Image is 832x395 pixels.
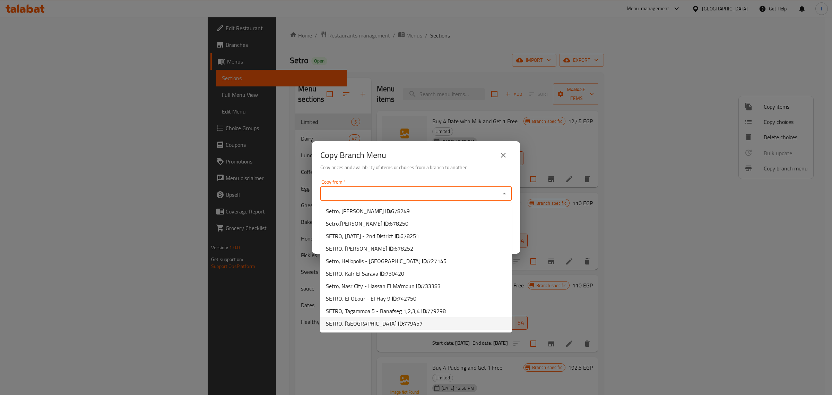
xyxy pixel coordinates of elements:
[422,281,441,291] span: 733383
[395,243,413,254] span: 678252
[380,268,385,279] b: ID:
[320,150,386,161] h2: Copy Branch Menu
[398,293,416,304] span: 742750
[320,163,512,171] h6: Copy prices and availability of items or choices from a branch to another
[326,282,441,290] span: Setro, Nasr City - Hassan El Ma'moun
[326,219,408,228] span: Setro,[PERSON_NAME]
[428,256,447,266] span: 727145
[326,232,419,240] span: SETRO, [DATE] - 2nd District
[500,189,509,199] button: Close
[404,318,423,329] span: 779457
[390,218,408,229] span: 678250
[326,269,404,278] span: SETRO, Kafr El Saraya
[416,281,422,291] b: ID:
[427,306,446,316] span: 779298
[326,307,446,315] span: SETRO, Tagammoa 5 - Banafseg 1,2,3,4
[398,318,404,329] b: ID:
[495,147,512,163] button: close
[389,243,395,254] b: ID:
[326,207,410,215] span: Setro, [PERSON_NAME]
[400,231,419,241] span: 678251
[421,306,427,316] b: ID:
[391,206,410,216] span: 678249
[395,231,400,241] b: ID:
[385,268,404,279] span: 730420
[385,206,391,216] b: ID:
[326,244,413,253] span: SETRO, [PERSON_NAME]
[326,319,423,328] span: SETRO, [GEOGRAPHIC_DATA]
[392,293,398,304] b: ID:
[422,256,428,266] b: ID:
[326,294,416,303] span: SETRO, El Obour - El Hay 9
[384,218,390,229] b: ID:
[326,257,447,265] span: Setro, Heliopolis - [GEOGRAPHIC_DATA]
